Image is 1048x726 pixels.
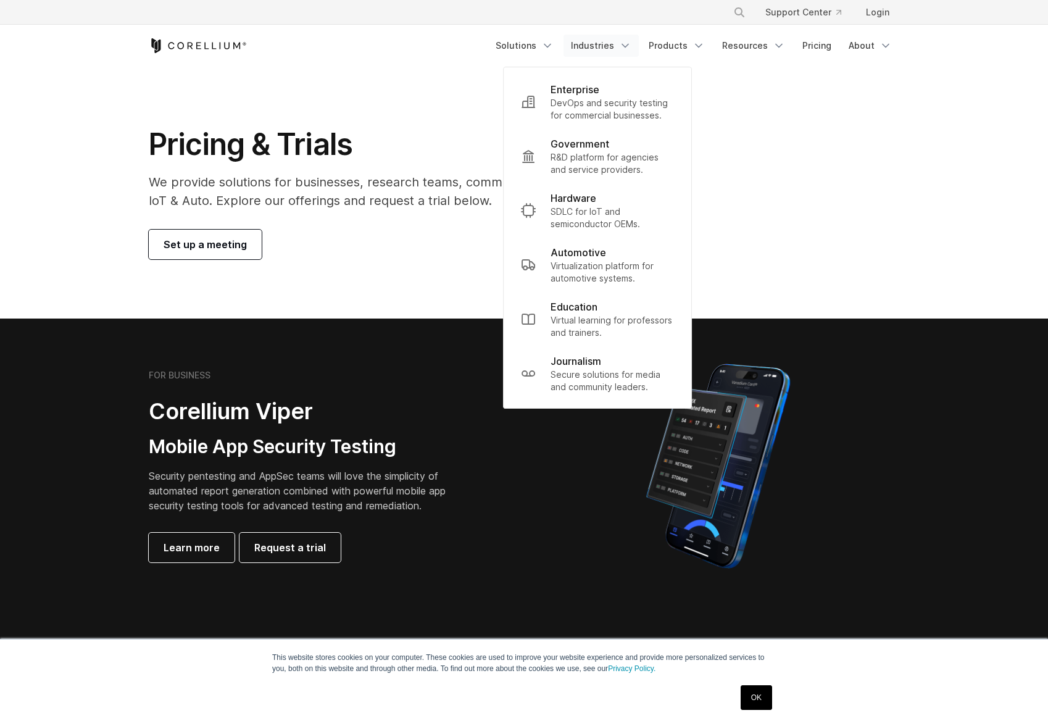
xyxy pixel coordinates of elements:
[149,469,465,513] p: Security pentesting and AppSec teams will love the simplicity of automated report generation comb...
[755,1,851,23] a: Support Center
[551,97,674,122] p: DevOps and security testing for commercial businesses.
[239,533,341,562] a: Request a trial
[149,38,247,53] a: Corellium Home
[149,230,262,259] a: Set up a meeting
[488,35,899,57] div: Navigation Menu
[841,35,899,57] a: About
[149,398,465,425] h2: Corellium Viper
[856,1,899,23] a: Login
[551,369,674,393] p: Secure solutions for media and community leaders.
[625,358,811,574] img: Corellium MATRIX automated report on iPhone showing app vulnerability test results across securit...
[728,1,751,23] button: Search
[149,435,465,459] h3: Mobile App Security Testing
[488,35,561,57] a: Solutions
[511,129,684,183] a: Government R&D platform for agencies and service providers.
[164,540,220,555] span: Learn more
[511,183,684,238] a: Hardware SDLC for IoT and semiconductor OEMs.
[551,191,596,206] p: Hardware
[551,260,674,285] p: Virtualization platform for automotive systems.
[551,136,609,151] p: Government
[149,173,641,210] p: We provide solutions for businesses, research teams, community individuals, and IoT & Auto. Explo...
[551,245,606,260] p: Automotive
[551,206,674,230] p: SDLC for IoT and semiconductor OEMs.
[551,299,597,314] p: Education
[641,35,712,57] a: Products
[164,237,247,252] span: Set up a meeting
[795,35,839,57] a: Pricing
[551,354,601,369] p: Journalism
[551,82,599,97] p: Enterprise
[741,685,772,710] a: OK
[149,370,210,381] h6: FOR BUSINESS
[715,35,792,57] a: Resources
[511,75,684,129] a: Enterprise DevOps and security testing for commercial businesses.
[608,664,655,673] a: Privacy Policy.
[511,238,684,292] a: Automotive Virtualization platform for automotive systems.
[511,292,684,346] a: Education Virtual learning for professors and trainers.
[718,1,899,23] div: Navigation Menu
[564,35,639,57] a: Industries
[149,126,641,163] h1: Pricing & Trials
[254,540,326,555] span: Request a trial
[551,151,674,176] p: R&D platform for agencies and service providers.
[272,652,776,674] p: This website stores cookies on your computer. These cookies are used to improve your website expe...
[511,346,684,401] a: Journalism Secure solutions for media and community leaders.
[551,314,674,339] p: Virtual learning for professors and trainers.
[149,533,235,562] a: Learn more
